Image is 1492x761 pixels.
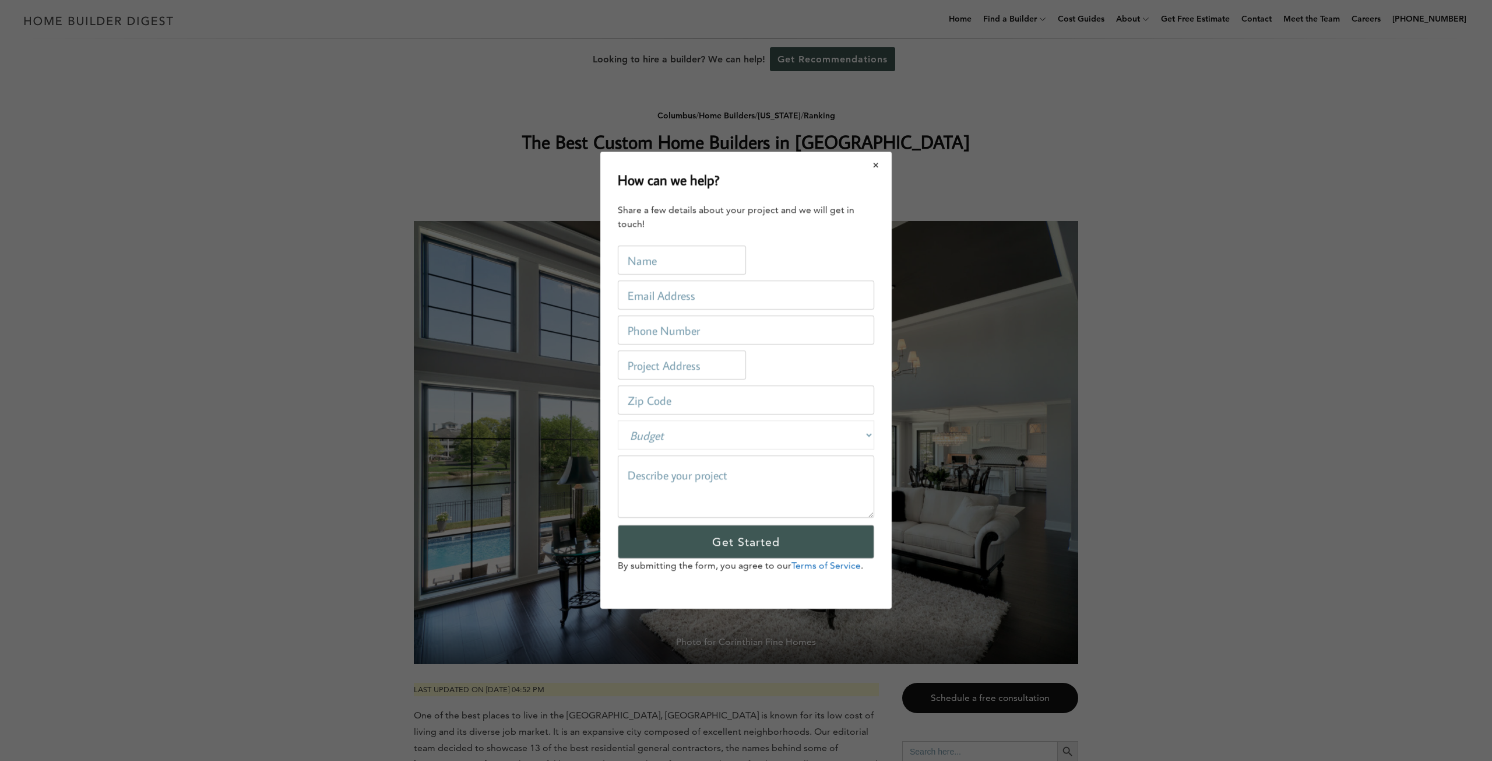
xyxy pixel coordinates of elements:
button: Close modal [861,153,892,177]
input: Get Started [618,525,874,559]
input: Project Address [618,351,746,380]
div: Share a few details about your project and we will get in touch! [618,204,874,232]
input: Zip Code [618,386,874,415]
input: Email Address [618,281,874,310]
iframe: Drift Widget Chat Controller [1268,677,1478,747]
h2: How can we help? [618,169,720,190]
p: By submitting the form, you agree to our . [618,559,874,573]
input: Name [618,246,746,275]
a: Terms of Service [791,560,861,571]
input: Phone Number [618,316,874,345]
